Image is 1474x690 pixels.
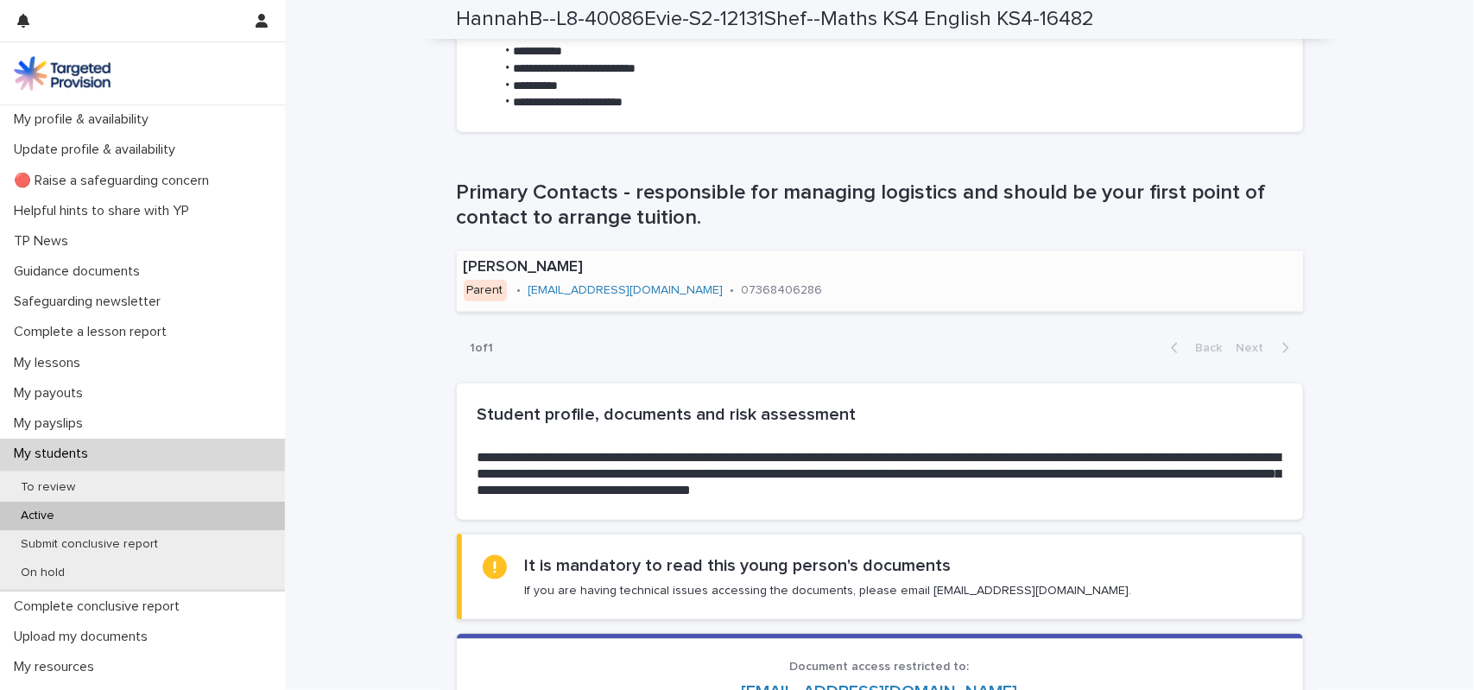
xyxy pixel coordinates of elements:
[1230,340,1303,356] button: Next
[457,7,1095,32] h2: HannahB--L8-40086Evie-S2-12131Shef--Maths KS4 English KS4-16482
[7,173,223,189] p: 🔴 Raise a safeguarding concern
[7,566,79,580] p: On hold
[457,327,508,370] p: 1 of 1
[1157,340,1230,356] button: Back
[7,509,68,523] p: Active
[7,142,189,158] p: Update profile & availability
[7,659,108,675] p: My resources
[7,385,97,402] p: My payouts
[7,233,82,250] p: TP News
[14,56,111,91] img: M5nRWzHhSzIhMunXDL62
[7,355,94,371] p: My lessons
[7,480,89,495] p: To review
[7,446,102,462] p: My students
[7,629,161,645] p: Upload my documents
[464,258,943,277] p: [PERSON_NAME]
[478,404,1282,425] h2: Student profile, documents and risk assessment
[7,111,162,128] p: My profile & availability
[7,598,193,615] p: Complete conclusive report
[742,284,823,296] a: 07368406286
[517,283,522,298] p: •
[457,251,1303,313] a: [PERSON_NAME]Parent•[EMAIL_ADDRESS][DOMAIN_NAME]•07368406286
[1237,342,1275,354] span: Next
[457,180,1303,231] h1: Primary Contacts - responsible for managing logistics and should be your first point of contact t...
[790,661,970,673] span: Document access restricted to:
[7,263,154,280] p: Guidance documents
[7,415,97,432] p: My payslips
[1186,342,1223,354] span: Back
[524,555,951,576] h2: It is mandatory to read this young person's documents
[524,583,1131,598] p: If you are having technical issues accessing the documents, please email [EMAIL_ADDRESS][DOMAIN_N...
[7,294,174,310] p: Safeguarding newsletter
[7,203,203,219] p: Helpful hints to share with YP
[7,537,172,552] p: Submit conclusive report
[528,284,724,296] a: [EMAIL_ADDRESS][DOMAIN_NAME]
[464,280,507,301] div: Parent
[7,324,180,340] p: Complete a lesson report
[731,283,735,298] p: •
